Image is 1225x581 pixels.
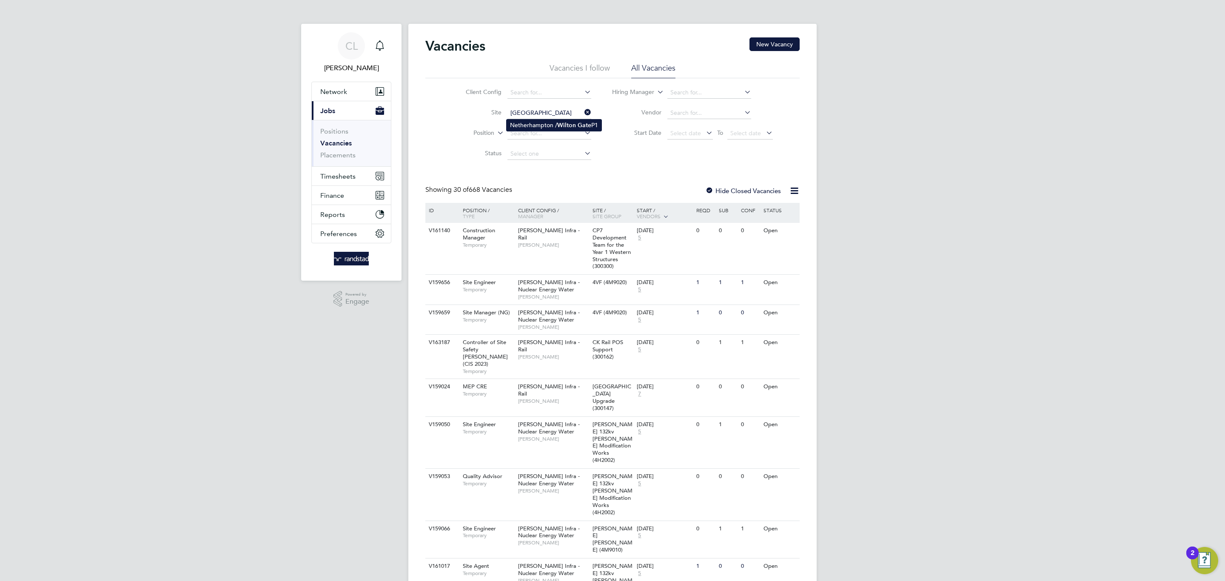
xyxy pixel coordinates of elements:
span: Site Engineer [463,279,496,286]
div: 0 [694,521,716,537]
div: 0 [739,558,761,574]
div: Open [761,521,798,537]
label: Site [453,108,501,116]
div: 0 [717,223,739,239]
div: 1 [717,417,739,433]
span: To [715,127,726,138]
span: Site Group [593,213,621,219]
div: Open [761,305,798,321]
div: 0 [739,305,761,321]
h2: Vacancies [425,37,485,54]
div: Reqd [694,203,716,217]
span: Temporary [463,480,514,487]
div: 1 [694,305,716,321]
div: [DATE] [637,227,692,234]
img: randstad-logo-retina.png [334,252,369,265]
div: 0 [717,379,739,395]
div: 1 [717,335,739,350]
span: [PERSON_NAME] Infra - Nuclear Energy Water [518,279,580,293]
span: Engage [345,298,369,305]
div: 0 [739,469,761,484]
span: Temporary [463,242,514,248]
span: Select date [670,129,701,137]
div: 0 [694,335,716,350]
div: [DATE] [637,525,692,533]
span: [PERSON_NAME] Infra - Rail [518,383,580,397]
span: [PERSON_NAME] [518,398,588,404]
div: V161017 [427,558,456,574]
span: [PERSON_NAME] Infra - Nuclear Energy Water [518,421,580,435]
label: Vendor [612,108,661,116]
span: Timesheets [320,172,356,180]
div: Site / [590,203,635,223]
span: [PERSON_NAME] [518,293,588,300]
button: New Vacancy [749,37,800,51]
a: Positions [320,127,348,135]
span: Temporary [463,532,514,539]
label: Hide Closed Vacancies [705,187,781,195]
span: [PERSON_NAME] [518,353,588,360]
span: [PERSON_NAME] [518,436,588,442]
span: MEP CRE [463,383,487,390]
div: Position / [456,203,516,223]
div: 0 [739,379,761,395]
div: [DATE] [637,383,692,390]
div: 0 [694,223,716,239]
span: Temporary [463,390,514,397]
div: 1 [717,521,739,537]
a: CL[PERSON_NAME] [311,32,391,73]
input: Select one [507,148,591,160]
div: V161140 [427,223,456,239]
span: 5 [637,286,642,293]
span: 5 [637,234,642,242]
li: Vacancies I follow [550,63,610,78]
input: Search for... [667,107,751,119]
span: [PERSON_NAME] Infra - Nuclear Energy Water [518,562,580,577]
div: 0 [694,469,716,484]
span: Temporary [463,316,514,323]
div: V159024 [427,379,456,395]
div: V159659 [427,305,456,321]
div: Open [761,223,798,239]
div: ID [427,203,456,217]
div: 1 [694,558,716,574]
li: Netherhampton / P1 [507,120,601,131]
span: [PERSON_NAME] [518,539,588,546]
span: Vendors [637,213,661,219]
div: V159053 [427,469,456,484]
div: 1 [717,275,739,290]
a: Placements [320,151,356,159]
span: [PERSON_NAME] [518,324,588,330]
label: Start Date [612,129,661,137]
span: CP7 Development Team for the Year 1 Western Structures (300300) [593,227,631,270]
div: 2 [1191,553,1194,564]
span: Manager [518,213,543,219]
span: CL [345,40,358,51]
span: Jobs [320,107,335,115]
span: Site Agent [463,562,489,570]
div: V159066 [427,521,456,537]
div: Status [761,203,798,217]
div: 0 [694,417,716,433]
label: Hiring Manager [605,88,654,97]
div: 0 [739,223,761,239]
button: Finance [312,186,391,205]
div: V159050 [427,417,456,433]
a: Vacancies [320,139,352,147]
label: Client Config [453,88,501,96]
div: Open [761,335,798,350]
b: Wilton [557,122,576,129]
span: [PERSON_NAME] Infra - Rail [518,339,580,353]
button: Timesheets [312,167,391,185]
span: Temporary [463,428,514,435]
span: Site Manager (NG) [463,309,510,316]
span: CK Rail POS Support (300162) [593,339,623,360]
div: 0 [694,379,716,395]
span: 4VF (4M9020) [593,279,627,286]
span: 5 [637,570,642,577]
span: Select date [730,129,761,137]
span: [GEOGRAPHIC_DATA] Upgrade (300147) [593,383,631,412]
span: Temporary [463,368,514,375]
span: 7 [637,390,642,398]
div: Open [761,417,798,433]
